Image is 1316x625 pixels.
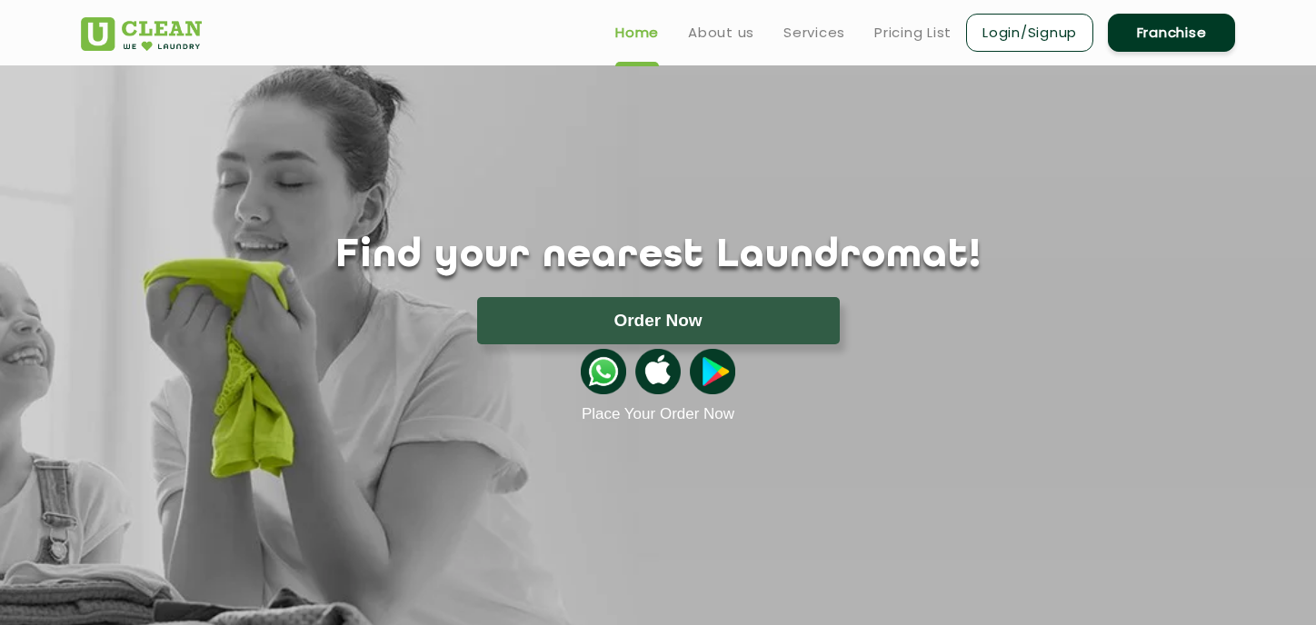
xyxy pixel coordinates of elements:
[582,405,734,423] a: Place Your Order Now
[1108,14,1235,52] a: Franchise
[688,22,754,44] a: About us
[690,349,735,394] img: playstoreicon.png
[966,14,1093,52] a: Login/Signup
[615,22,659,44] a: Home
[81,17,202,51] img: UClean Laundry and Dry Cleaning
[477,297,840,344] button: Order Now
[635,349,681,394] img: apple-icon.png
[581,349,626,394] img: whatsappicon.png
[874,22,952,44] a: Pricing List
[783,22,845,44] a: Services
[67,233,1249,279] h1: Find your nearest Laundromat!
